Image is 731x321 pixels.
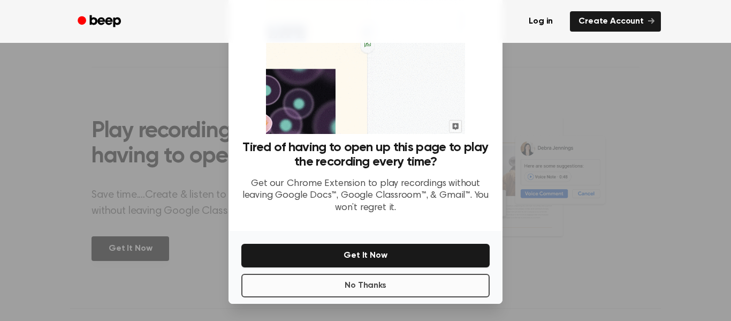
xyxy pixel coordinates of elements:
[241,274,490,297] button: No Thanks
[518,9,564,34] a: Log in
[241,140,490,169] h3: Tired of having to open up this page to play the recording every time?
[70,11,131,32] a: Beep
[570,11,661,32] a: Create Account
[241,244,490,267] button: Get It Now
[241,178,490,214] p: Get our Chrome Extension to play recordings without leaving Google Docs™, Google Classroom™, & Gm...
